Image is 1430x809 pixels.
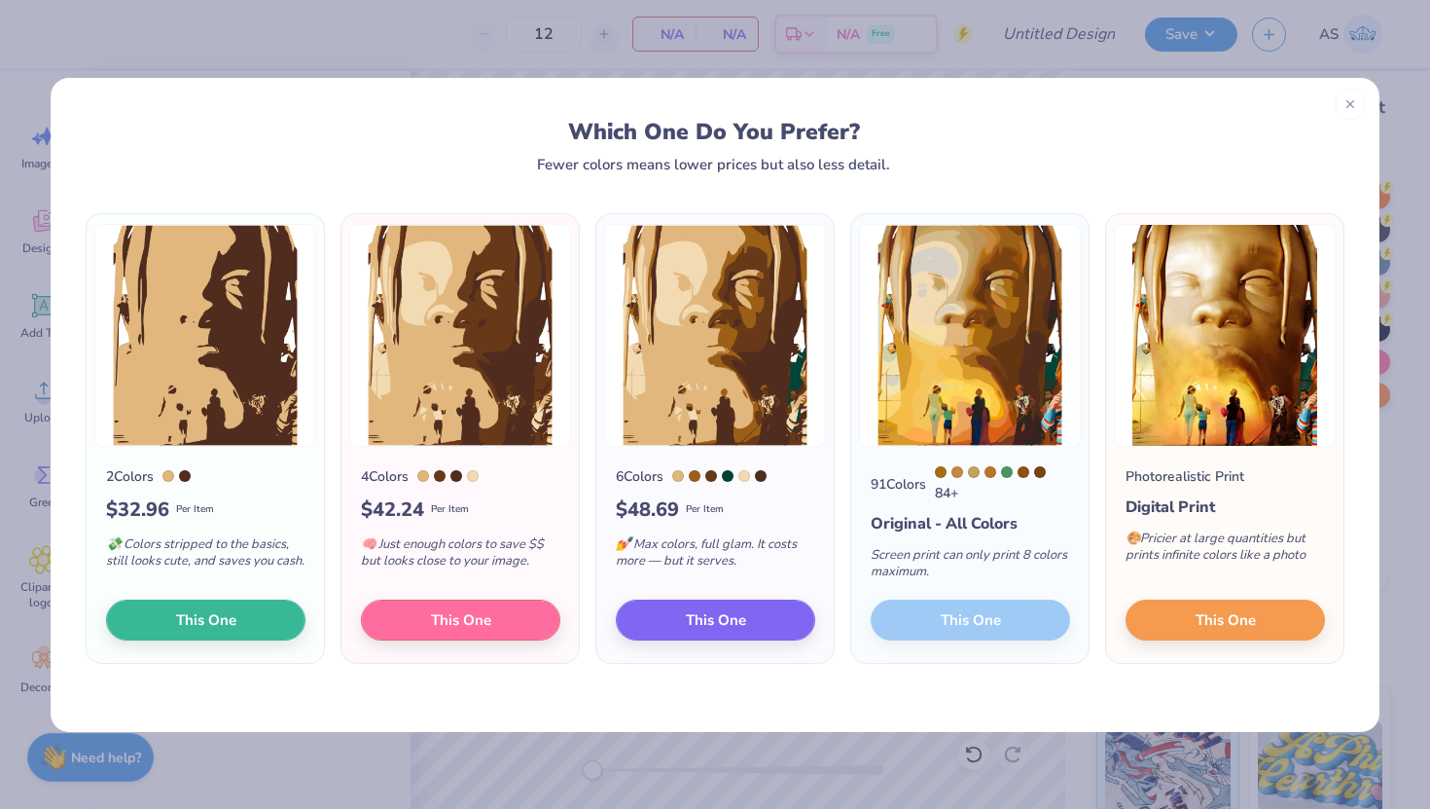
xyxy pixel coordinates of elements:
div: 4625 C [179,470,191,482]
img: Photorealistic preview [1114,224,1336,447]
div: 84 + [935,466,1070,503]
button: This One [1126,600,1325,641]
span: $ 32.96 [106,496,169,525]
span: $ 42.24 [361,496,424,525]
div: Digital Print [1126,496,1325,519]
div: Fewer colors means lower prices but also less detail. [537,157,890,172]
img: 91 color option [859,224,1081,447]
div: 7508 C [672,470,684,482]
div: 6 Colors [616,466,663,487]
button: This One [361,600,560,641]
span: This One [431,608,491,631]
span: 🧠 [361,535,376,553]
span: This One [686,608,746,631]
span: Per Item [686,502,724,517]
div: Screen print can only print 8 colors maximum. [871,535,1070,600]
span: 🎨 [1126,530,1141,547]
span: 💅 [616,535,631,553]
div: Colors stripped to the basics, still looks cute, and saves you cash. [106,525,305,589]
div: Just enough colors to save $$ but looks close to your image. [361,525,560,589]
div: Original - All Colors [871,512,1070,535]
span: $ 48.69 [616,496,679,525]
div: Max colors, full glam. It costs more — but it serves. [616,525,815,589]
div: 91 Colors [871,474,926,495]
span: This One [176,608,236,631]
div: 4625 C [450,470,462,482]
div: 1395 C [689,470,700,482]
div: 4 Colors [361,466,409,487]
div: 4625 C [755,470,767,482]
img: 4 color option [349,224,571,447]
div: 7407 C [968,466,980,478]
div: 7508 C [417,470,429,482]
div: 1545 C [434,470,446,482]
img: 6 color option [604,224,826,447]
button: This One [106,600,305,641]
img: 2 color option [94,224,316,447]
span: Per Item [431,502,469,517]
div: 7506 C [467,470,479,482]
div: Which One Do You Prefer? [104,119,1325,145]
div: 7511 C [984,466,996,478]
span: This One [1196,608,1256,631]
div: 7730 C [1001,466,1013,478]
div: 2 Colors [106,466,154,487]
div: 7508 C [162,470,174,482]
button: This One [616,600,815,641]
div: 3308 C [722,470,733,482]
div: 7506 C [738,470,750,482]
div: 146 C [935,466,947,478]
div: 731 C [1034,466,1046,478]
div: Photorealistic Print [1126,466,1244,487]
span: Per Item [176,502,214,517]
div: 724 C [1018,466,1029,478]
div: 1545 C [705,470,717,482]
span: 💸 [106,535,122,553]
div: 7510 C [951,466,963,478]
div: Pricier at large quantities but prints infinite colors like a photo [1126,519,1325,583]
